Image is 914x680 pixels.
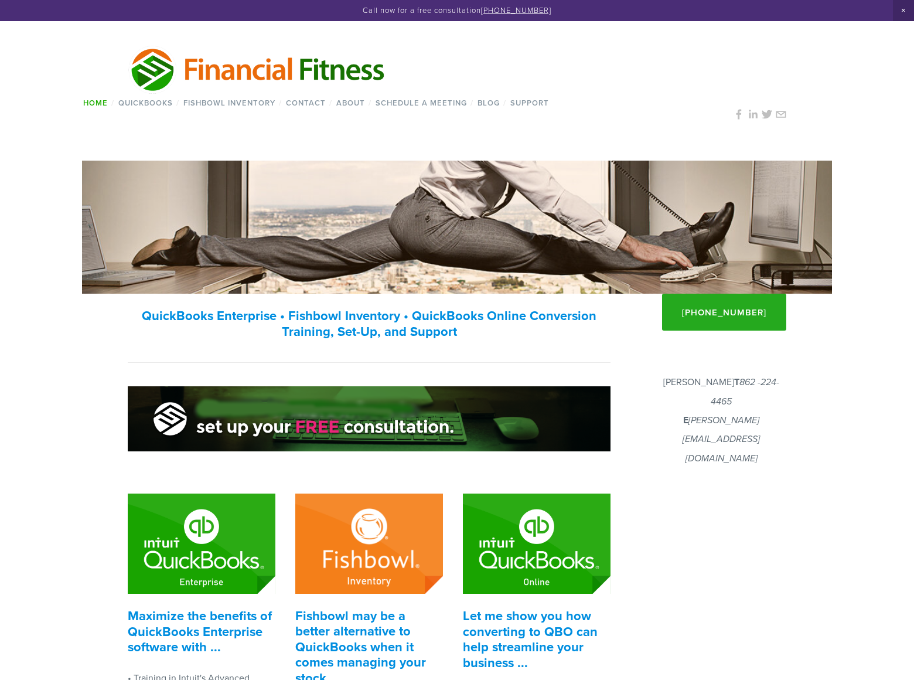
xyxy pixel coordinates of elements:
img: Financial Fitness Consulting [128,44,387,94]
p: [PERSON_NAME] [656,373,786,468]
span: / [111,97,114,108]
a: [PHONE_NUMBER] [481,5,551,15]
strong: E [683,413,688,427]
a: About [332,94,369,111]
span: / [329,97,332,108]
a: QuickBooks [114,94,176,111]
span: / [176,97,179,108]
strong: Maximize the benefits of QuickBooks Enterprise software with ... [128,606,275,656]
em: [PERSON_NAME][EMAIL_ADDRESS][DOMAIN_NAME] [683,415,760,464]
span: / [470,97,473,108]
strong: QuickBooks Enterprise • Fishbowl Inventory • QuickBooks Online Conversion Training, Set-Up, and S... [142,306,600,340]
a: Support [506,94,553,111]
a: Fishbowl Inventory [179,94,279,111]
span: / [369,97,371,108]
a: Blog [473,94,503,111]
img: Free Consultation Banner [128,386,611,451]
a: Schedule a Meeting [371,94,470,111]
em: 862 -224-4465 [711,377,779,407]
span: / [279,97,282,108]
span: / [503,97,506,108]
a: [PHONE_NUMBER] [662,294,786,331]
a: Home [79,94,111,111]
p: Call now for a free consultation [23,6,891,15]
h3: Let me show you how converting to QBO can help streamline your business ... [463,608,611,670]
strong: T [734,375,739,389]
h1: Your trusted Quickbooks, Fishbowl, and inventory expert. [128,213,787,242]
a: Contact [282,94,329,111]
